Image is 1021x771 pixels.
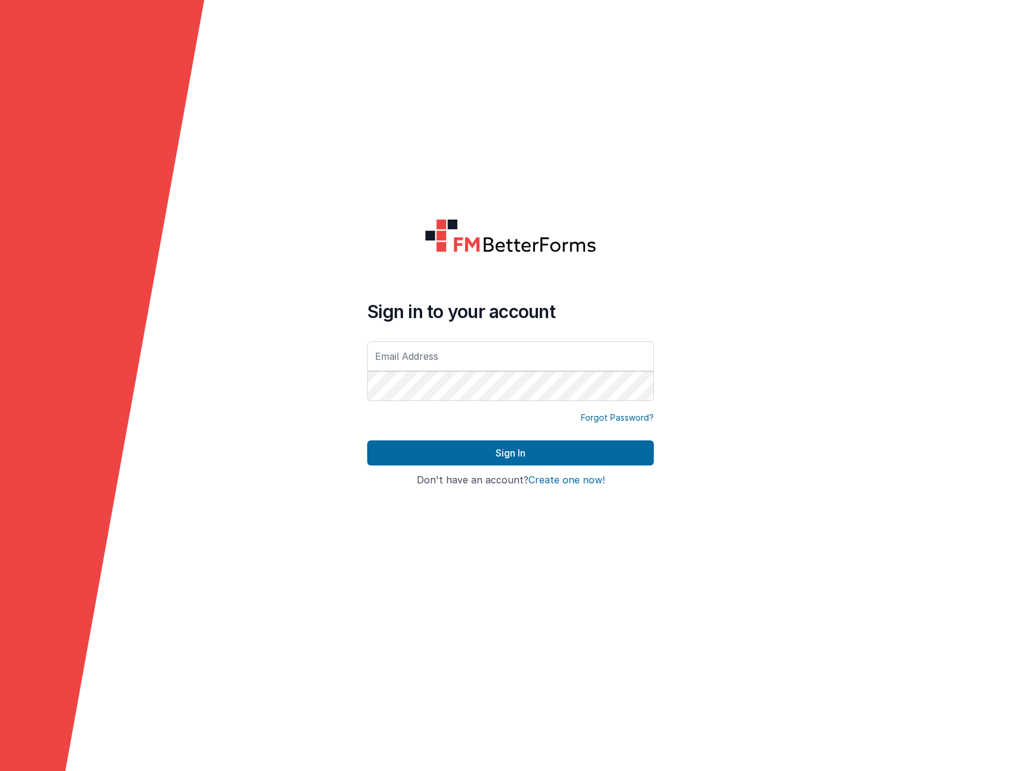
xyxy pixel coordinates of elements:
input: Email Address [367,341,654,371]
button: Sign In [367,440,654,465]
h4: Don't have an account? [367,475,654,486]
a: Forgot Password? [581,412,654,424]
button: Create one now! [528,475,605,486]
h4: Sign in to your account [367,301,654,322]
